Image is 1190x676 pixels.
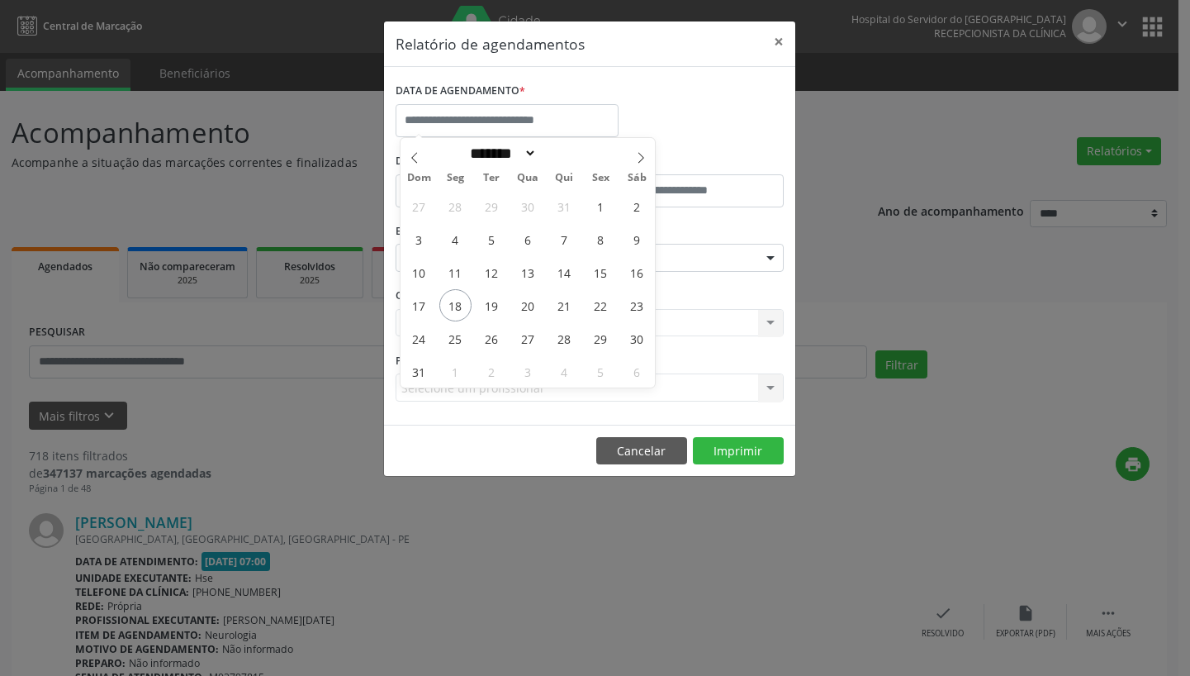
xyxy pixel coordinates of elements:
[403,322,435,355] span: Agosto 24, 2025
[512,322,544,355] span: Agosto 27, 2025
[537,145,591,162] input: Year
[439,190,472,222] span: Julho 28, 2025
[403,223,435,255] span: Agosto 3, 2025
[584,223,616,255] span: Agosto 8, 2025
[512,223,544,255] span: Agosto 6, 2025
[437,173,473,183] span: Seg
[546,173,582,183] span: Qui
[439,355,472,388] span: Setembro 1, 2025
[620,322,652,355] span: Agosto 30, 2025
[693,437,784,465] button: Imprimir
[476,289,508,321] span: Agosto 19, 2025
[476,256,508,288] span: Agosto 12, 2025
[548,322,581,355] span: Agosto 28, 2025
[396,149,586,174] label: De
[439,322,472,355] span: Agosto 25, 2025
[620,256,652,288] span: Agosto 16, 2025
[584,322,616,355] span: Agosto 29, 2025
[548,190,581,222] span: Julho 31, 2025
[403,256,435,288] span: Agosto 10, 2025
[619,173,655,183] span: Sáb
[762,21,795,62] button: Close
[403,190,435,222] span: Julho 27, 2025
[396,219,472,245] label: ESPECIALIDADE
[439,256,472,288] span: Agosto 11, 2025
[620,289,652,321] span: Agosto 23, 2025
[584,256,616,288] span: Agosto 15, 2025
[510,173,546,183] span: Qua
[512,190,544,222] span: Julho 30, 2025
[396,348,470,374] label: PROFISSIONAL
[594,149,784,174] label: ATÉ
[464,145,537,162] select: Month
[473,173,510,183] span: Ter
[548,256,581,288] span: Agosto 14, 2025
[512,256,544,288] span: Agosto 13, 2025
[584,355,616,388] span: Setembro 5, 2025
[476,355,508,388] span: Setembro 2, 2025
[396,79,525,104] label: DATA DE AGENDAMENTO
[512,289,544,321] span: Agosto 20, 2025
[396,33,585,55] h5: Relatório de agendamentos
[512,355,544,388] span: Setembro 3, 2025
[620,355,652,388] span: Setembro 6, 2025
[548,289,581,321] span: Agosto 21, 2025
[439,223,472,255] span: Agosto 4, 2025
[620,190,652,222] span: Agosto 2, 2025
[403,289,435,321] span: Agosto 17, 2025
[396,283,442,309] label: CLÍNICA
[439,289,472,321] span: Agosto 18, 2025
[620,223,652,255] span: Agosto 9, 2025
[584,289,616,321] span: Agosto 22, 2025
[582,173,619,183] span: Sex
[476,223,508,255] span: Agosto 5, 2025
[476,190,508,222] span: Julho 29, 2025
[584,190,616,222] span: Agosto 1, 2025
[548,355,581,388] span: Setembro 4, 2025
[403,355,435,388] span: Agosto 31, 2025
[476,322,508,355] span: Agosto 26, 2025
[401,173,437,183] span: Dom
[596,437,687,465] button: Cancelar
[548,223,581,255] span: Agosto 7, 2025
